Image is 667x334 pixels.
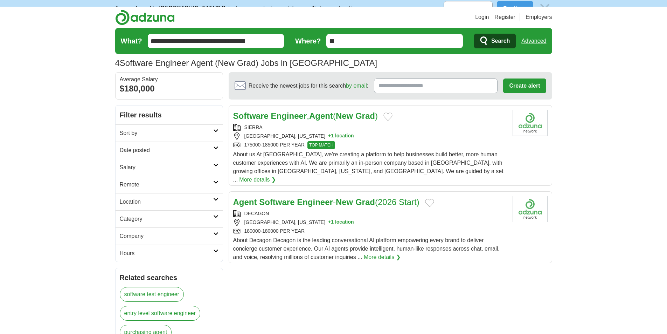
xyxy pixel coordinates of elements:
span: About Decagon Decagon is the leading conversational AI platform empowering every brand to deliver... [233,237,500,260]
button: +1 location [328,132,354,140]
strong: Software [233,111,269,121]
strong: New [336,197,353,207]
h2: Date posted [120,146,213,155]
img: Company logo [513,196,548,222]
a: Hours [116,245,223,262]
a: Register [494,13,515,21]
a: More details ❯ [239,176,276,184]
img: icon_close_no_bg.svg [537,1,552,16]
h2: Sort by [120,129,213,137]
span: + [328,219,331,226]
span: About us At [GEOGRAPHIC_DATA], we’re creating a platform to help businesses build better, more hu... [233,151,503,183]
strong: Agent [309,111,333,121]
div: Average Salary [120,77,218,82]
h2: Related searches [120,272,218,283]
a: by email [346,83,367,89]
img: Sierra Business Solution logo [513,110,548,136]
h2: Location [120,198,213,206]
strong: Software [259,197,294,207]
p: Are you based in [GEOGRAPHIC_DATA]? Select your country to see jobs specific to your location. [115,4,360,13]
a: Login [475,13,489,21]
h2: Company [120,232,213,240]
a: Category [116,210,223,227]
a: Agent Software Engineer-New Grad(2026 Start) [233,197,419,207]
button: Add to favorite jobs [383,113,392,121]
strong: Grad [355,111,375,121]
strong: Engineer [297,197,333,207]
div: [GEOGRAPHIC_DATA], [US_STATE] [233,132,507,140]
strong: Engineer [271,111,307,121]
h2: Filter results [116,105,223,124]
h1: Software Engineer Agent (New Grad) Jobs in [GEOGRAPHIC_DATA] [115,58,377,68]
a: Company [116,227,223,245]
span: Search [491,34,510,48]
div: DECAGON [233,210,507,217]
img: Adzuna logo [115,9,175,25]
h2: Salary [120,163,213,172]
button: Add to favorite jobs [425,199,434,207]
span: TOP MATCH [307,141,335,149]
div: $180,000 [120,82,218,95]
label: What? [121,36,142,46]
a: entry level software engineer [120,306,201,321]
h2: Remote [120,180,213,189]
div: 175000-185000 PER YEAR [233,141,507,149]
strong: Agent [233,197,257,207]
h2: Category [120,215,213,223]
div: [GEOGRAPHIC_DATA], [US_STATE] [233,219,507,226]
a: Remote [116,176,223,193]
button: Create alert [503,79,546,93]
div: 180000-180000 PER YEAR [233,227,507,235]
a: Date posted [116,142,223,159]
button: Search [474,34,516,48]
a: software test engineer [120,287,184,302]
a: Advanced [521,34,546,48]
h2: Hours [120,249,213,258]
a: Software Engineer,Agent(New Grad) [233,111,378,121]
button: +1 location [328,219,354,226]
strong: Grad [355,197,375,207]
span: + [328,132,331,140]
span: Receive the newest jobs for this search : [249,82,368,90]
a: Salary [116,159,223,176]
strong: New [336,111,353,121]
span: 4 [115,57,120,69]
a: More details ❯ [364,253,401,261]
label: Where? [295,36,321,46]
button: Continue [497,1,533,16]
a: Sort by [116,124,223,142]
a: Location [116,193,223,210]
a: Employers [526,13,552,21]
a: SIERRA [244,124,263,130]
